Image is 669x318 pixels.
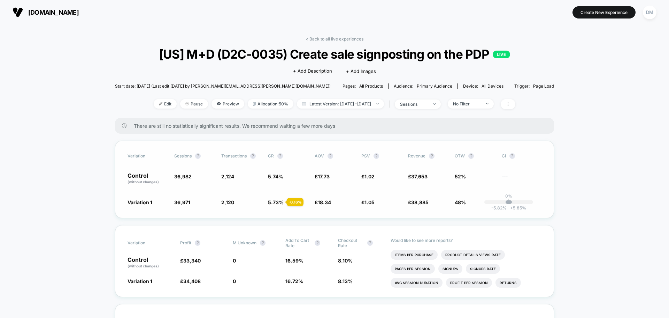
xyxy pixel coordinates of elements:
button: DM [641,5,659,20]
li: Profit Per Session [446,278,492,288]
span: Sessions [174,153,192,158]
span: Preview [212,99,244,109]
span: CI [502,153,540,159]
span: £ [361,199,375,205]
span: 17.73 [318,173,330,179]
span: There are still no statistically significant results. We recommend waiting a few more days [134,123,540,129]
span: [DOMAIN_NAME] [28,9,79,16]
img: calendar [302,102,306,105]
span: Transactions [221,153,247,158]
p: LIVE [493,51,510,58]
img: edit [159,102,162,105]
span: 16.59 % [285,258,303,264]
button: ? [260,240,266,246]
span: Revenue [408,153,425,158]
span: £ [180,258,201,264]
a: < Back to all live experiences [306,36,363,42]
span: Start date: [DATE] (Last edit [DATE] by [PERSON_NAME][EMAIL_ADDRESS][PERSON_NAME][DOMAIN_NAME]) [115,83,331,89]
span: 2,120 [221,199,234,205]
span: 8.10 % [338,258,353,264]
p: | [508,199,509,204]
li: Pages Per Session [391,264,435,274]
p: Would like to see more reports? [391,238,541,243]
span: Allocation: 50% [248,99,293,109]
p: Control [128,257,173,269]
span: Variation 1 [128,199,152,205]
span: Profit [180,240,191,245]
li: Returns [495,278,521,288]
span: Add To Cart Rate [285,238,311,248]
span: Primary Audience [417,83,452,89]
span: CR [268,153,274,158]
span: + Add Description [293,68,332,75]
span: £ [315,173,330,179]
span: Variation 1 [128,278,152,284]
span: 16.72 % [285,278,303,284]
span: 1.05 [364,199,375,205]
button: ? [429,153,435,159]
button: ? [277,153,283,159]
span: 36,982 [174,173,192,179]
div: Trigger: [514,83,554,89]
button: ? [374,153,379,159]
button: ? [195,153,201,159]
div: - 0.16 % [287,198,303,206]
li: Avg Session Duration [391,278,443,288]
span: 33,340 [183,258,201,264]
button: ? [328,153,333,159]
span: AOV [315,153,324,158]
span: --- [502,175,541,185]
span: + Add Images [346,68,376,74]
span: (without changes) [128,180,159,184]
span: + [510,205,513,210]
span: Page Load [533,83,554,89]
span: 37,653 [411,173,428,179]
span: 5.85 % [507,205,526,210]
p: Control [128,173,167,185]
div: No Filter [453,101,481,106]
span: 8.13 % [338,278,353,284]
span: (without changes) [128,264,159,268]
span: £ [408,173,428,179]
span: £ [315,199,331,205]
img: end [185,102,189,105]
span: 18.34 [318,199,331,205]
span: Device: [457,83,509,89]
button: ? [468,153,474,159]
span: all products [359,83,383,89]
img: Visually logo [13,7,23,17]
span: | [387,99,395,109]
div: sessions [400,102,428,107]
li: Product Details Views Rate [441,250,505,260]
span: Checkout Rate [338,238,364,248]
span: -5.82 % [491,205,507,210]
button: ? [367,240,373,246]
div: Audience: [394,83,452,89]
img: rebalance [253,102,256,106]
span: 0 [233,258,236,264]
span: 52% [455,173,466,179]
span: 5.73 % [268,199,284,205]
span: 2,124 [221,173,234,179]
span: OTW [455,153,493,159]
li: Items Per Purchase [391,250,438,260]
img: end [433,103,436,105]
span: £ [180,278,201,284]
button: ? [195,240,200,246]
button: ? [509,153,515,159]
img: end [376,103,379,104]
span: Edit [154,99,177,109]
li: Signups [438,264,462,274]
span: 48% [455,199,466,205]
span: [US] M+D (D2C-0035) Create sale signposting on the PDP [137,47,532,61]
span: PSV [361,153,370,158]
span: M Unknown [233,240,256,245]
li: Signups Rate [466,264,500,274]
button: ? [250,153,256,159]
button: Create New Experience [572,6,636,19]
span: 38,885 [411,199,429,205]
span: 5.74 % [268,173,283,179]
span: £ [361,173,375,179]
span: Pause [180,99,208,109]
span: 36,971 [174,199,190,205]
